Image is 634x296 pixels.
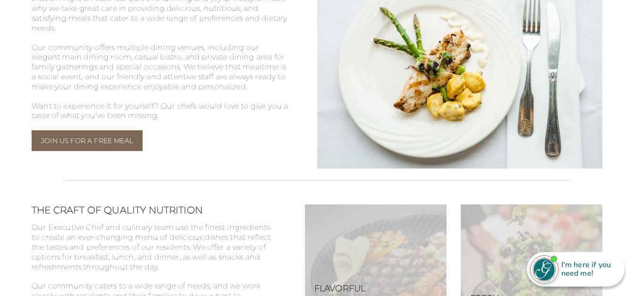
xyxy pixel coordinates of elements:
div: I'm here if you need me! [558,259,618,279]
a: Join Us For a Free Meal [32,130,143,151]
img: avatar [531,256,558,283]
h2: The Craft of Quality Nutrition [32,204,277,216]
p: Our Executive Chef and culinary team use the finest ingredients to create an ever-changing menu o... [32,223,277,281]
p: Our community offers multiple dining venues, including our elegant main dining room, casual bistr... [32,43,288,101]
p: Want to experience it for yourself? Our chefs would love to give you a taste of what you’ve been ... [32,101,288,131]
